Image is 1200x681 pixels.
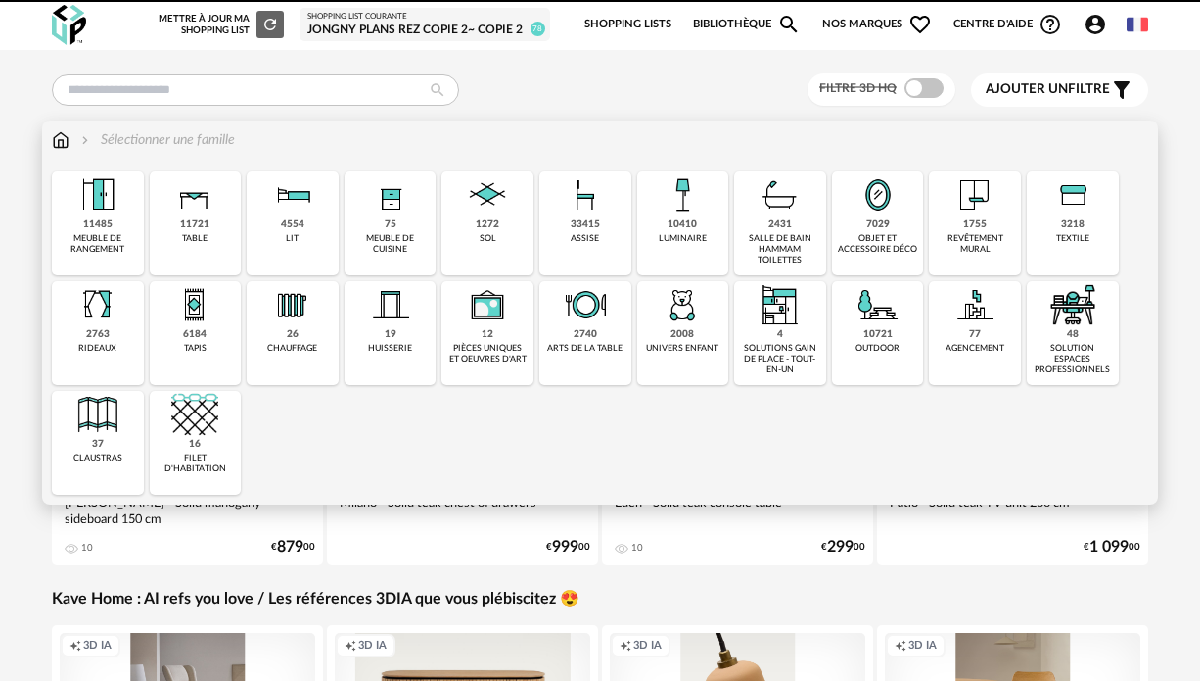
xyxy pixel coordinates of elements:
[1067,328,1079,341] div: 48
[464,171,511,219] img: Sol.png
[1084,13,1116,36] span: Account Circle icon
[171,391,218,438] img: filet.png
[307,23,542,38] div: jongny plans rez copie 2~ copie 2
[1084,541,1140,554] div: € 00
[159,11,284,38] div: Mettre à jour ma Shopping List
[447,343,528,365] div: pièces uniques et oeuvres d'art
[1110,78,1133,102] span: Filter icon
[277,541,303,554] span: 879
[58,233,138,256] div: meuble de rangement
[1056,233,1089,244] div: textile
[935,233,1015,256] div: revêtement mural
[951,171,998,219] img: Papier%20peint.png
[287,328,299,341] div: 26
[953,13,1062,36] span: Centre d'aideHelp Circle Outline icon
[92,438,104,451] div: 37
[659,233,707,244] div: luminaire
[60,490,315,529] div: [PERSON_NAME] - Solid mahogany sideboard 150 cm
[740,343,820,376] div: solutions gain de place - tout-en-un
[562,171,609,219] img: Assise.png
[52,589,579,609] a: Kave Home : AI refs you love / Les références 3DIA que vous plébiscitez 😍
[757,281,804,328] img: ToutEnUn.png
[562,281,609,328] img: ArtTable.png
[827,541,854,554] span: 299
[271,541,315,554] div: € 00
[476,219,499,231] div: 1272
[777,13,801,36] span: Magnify icon
[822,4,932,45] span: Nos marques
[969,328,981,341] div: 77
[885,490,1140,529] div: Patio - Solid teak TV unit 200 cm
[1049,171,1096,219] img: Textile.png
[531,22,545,36] span: 78
[269,171,316,219] img: Literie.png
[1061,219,1085,231] div: 3218
[464,281,511,328] img: UniqueOeuvre.png
[83,639,112,654] span: 3D IA
[1049,281,1096,328] img: espace-de-travail.png
[574,328,597,341] div: 2740
[307,12,542,22] div: Shopping List courante
[863,328,893,341] div: 10721
[620,639,631,654] span: Creation icon
[571,233,599,244] div: assise
[946,343,1004,354] div: agencement
[908,639,937,654] span: 3D IA
[286,233,299,244] div: lit
[189,438,201,451] div: 16
[866,219,890,231] div: 7029
[180,219,209,231] div: 11721
[1089,541,1129,554] span: 1 099
[584,4,671,45] a: Shopping Lists
[156,453,236,475] div: filet d'habitation
[757,171,804,219] img: Salle%20de%20bain.png
[83,219,113,231] div: 11485
[73,453,122,463] div: claustras
[350,233,431,256] div: meuble de cuisine
[183,328,207,341] div: 6184
[385,328,396,341] div: 19
[385,219,396,231] div: 75
[81,542,93,554] div: 10
[182,233,208,244] div: table
[668,219,697,231] div: 10410
[367,281,414,328] img: Huiserie.png
[777,328,783,341] div: 4
[281,219,304,231] div: 4554
[768,219,792,231] div: 2431
[480,233,496,244] div: sol
[659,281,706,328] img: UniversEnfant.png
[171,281,218,328] img: Tapis.png
[951,281,998,328] img: Agencement.png
[740,233,820,267] div: salle de bain hammam toilettes
[1084,13,1107,36] span: Account Circle icon
[631,542,643,554] div: 10
[854,281,901,328] img: Outdoor.png
[52,130,69,150] img: svg+xml;base64,PHN2ZyB3aWR0aD0iMTYiIGhlaWdodD0iMTciIHZpZXdCb3g9IjAgMCAxNiAxNyIgZmlsbD0ibm9uZSIgeG...
[261,20,279,29] span: Refresh icon
[368,343,412,354] div: huisserie
[908,13,932,36] span: Heart Outline icon
[74,391,121,438] img: Cloison.png
[838,233,918,256] div: objet et accessoire déco
[552,541,578,554] span: 999
[610,490,865,529] div: Eden - Solid teak console table
[74,171,121,219] img: Meuble%20de%20rangement.png
[1038,13,1062,36] span: Help Circle Outline icon
[819,82,897,94] span: Filtre 3D HQ
[269,281,316,328] img: Radiateur.png
[670,328,694,341] div: 2008
[895,639,906,654] span: Creation icon
[77,130,235,150] div: Sélectionner une famille
[69,639,81,654] span: Creation icon
[571,219,600,231] div: 33415
[854,171,901,219] img: Miroir.png
[633,639,662,654] span: 3D IA
[821,541,865,554] div: € 00
[267,343,317,354] div: chauffage
[482,328,493,341] div: 12
[855,343,900,354] div: outdoor
[74,281,121,328] img: Rideaux.png
[963,219,987,231] div: 1755
[77,130,93,150] img: svg+xml;base64,PHN2ZyB3aWR0aD0iMTYiIGhlaWdodD0iMTYiIHZpZXdCb3g9IjAgMCAxNiAxNiIgZmlsbD0ibm9uZSIgeG...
